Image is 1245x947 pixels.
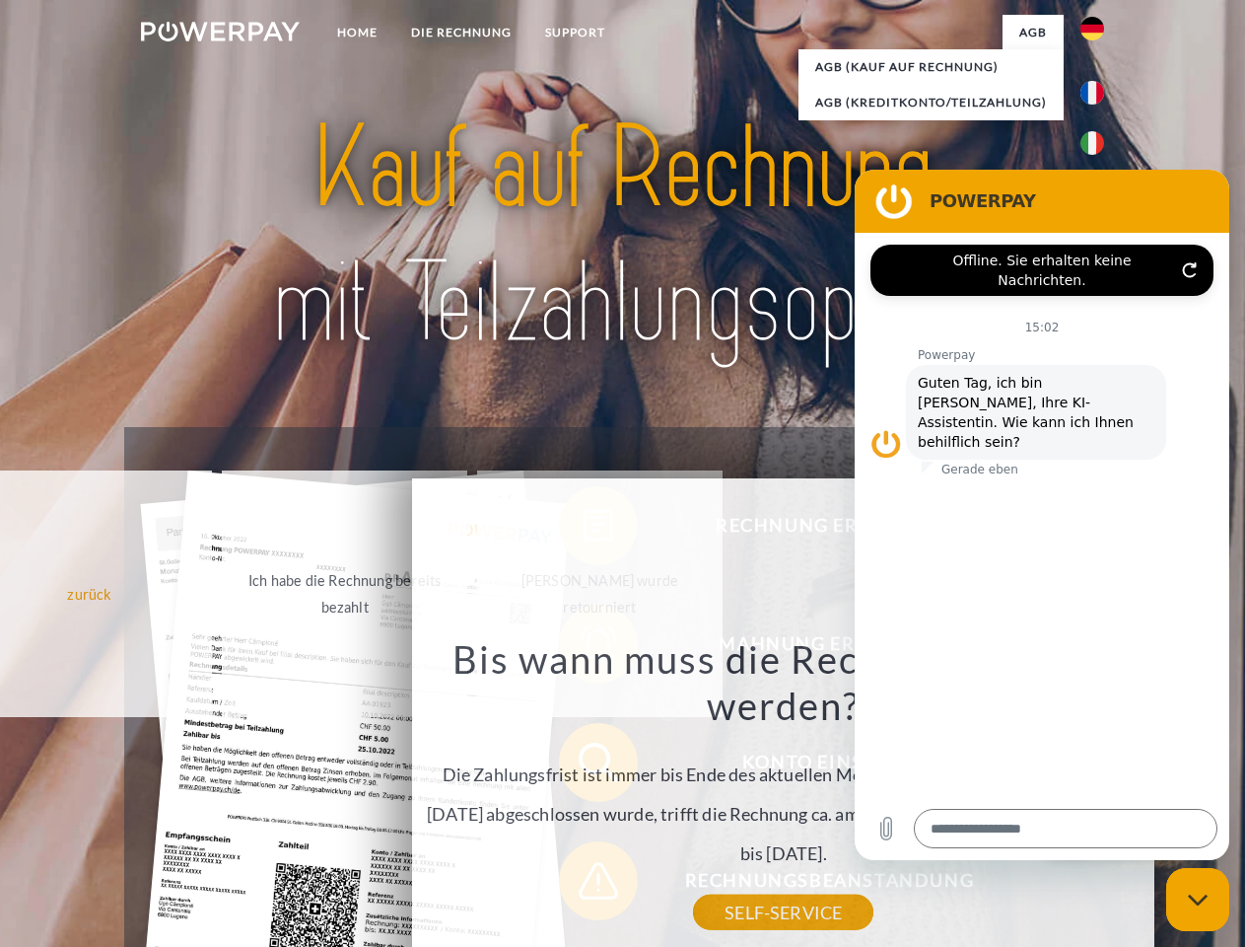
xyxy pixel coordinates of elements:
[424,635,1143,730] h3: Bis wann muss die Rechnung bezahlt werden?
[424,635,1143,912] div: Die Zahlungsfrist ist immer bis Ende des aktuellen Monats. Wenn die Bestellung z.B. am [DATE] abg...
[394,15,528,50] a: DIE RECHNUNG
[1166,868,1229,931] iframe: Schaltfläche zum Öffnen des Messaging-Fensters; Konversation läuft
[1080,131,1104,155] img: it
[141,22,300,41] img: logo-powerpay-white.svg
[1080,81,1104,105] img: fr
[188,95,1057,378] img: title-powerpay_de.svg
[798,85,1064,120] a: AGB (Kreditkonto/Teilzahlung)
[320,15,394,50] a: Home
[798,49,1064,85] a: AGB (Kauf auf Rechnung)
[528,15,622,50] a: SUPPORT
[1080,17,1104,40] img: de
[1003,15,1064,50] a: agb
[234,567,455,620] div: Ich habe die Rechnung bereits bezahlt
[693,895,873,930] a: SELF-SERVICE
[855,170,1229,860] iframe: Messaging-Fenster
